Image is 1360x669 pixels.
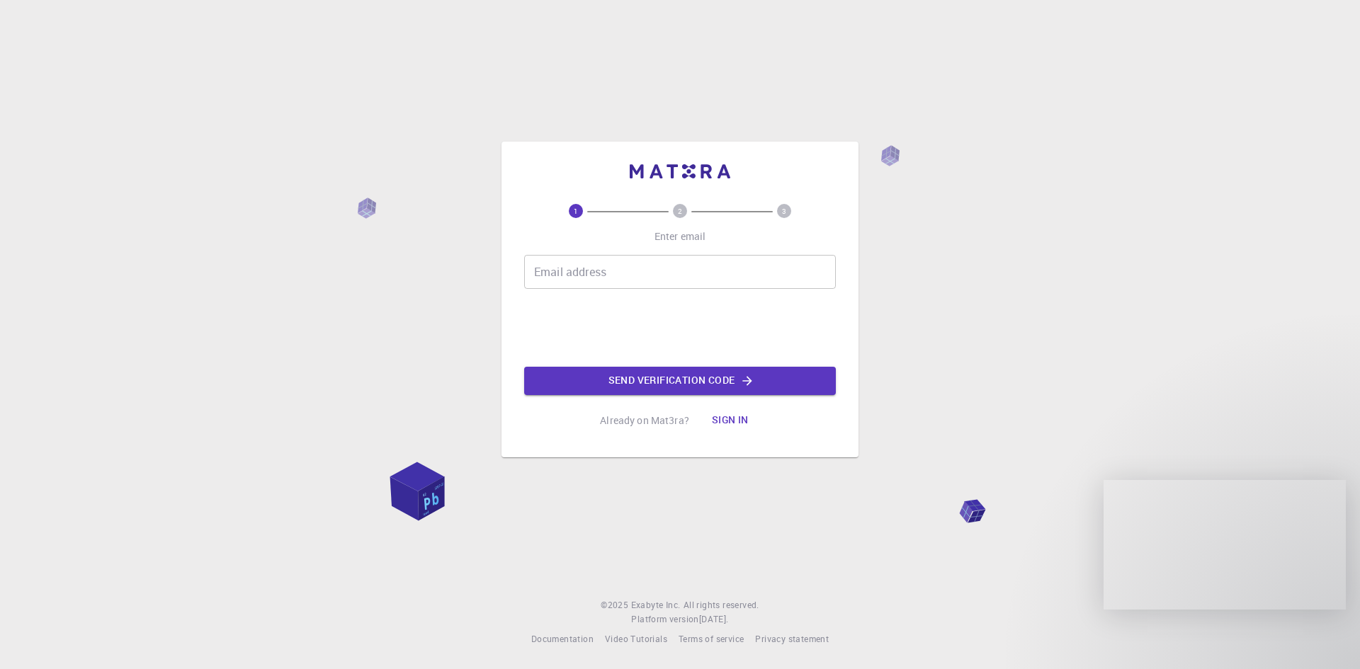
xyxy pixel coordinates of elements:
a: [DATE]. [699,612,729,627]
span: [DATE] . [699,613,729,624]
text: 1 [574,206,578,216]
span: Documentation [531,633,594,644]
span: © 2025 [601,598,630,612]
iframe: reCAPTCHA [572,300,788,355]
a: Documentation [531,632,594,646]
a: Video Tutorials [605,632,667,646]
a: Exabyte Inc. [631,598,681,612]
span: Terms of service [679,633,744,644]
iframe: Intercom live chat message [1104,480,1346,610]
p: Already on Mat3ra? [600,413,689,428]
a: Terms of service [679,632,744,646]
p: Enter email [654,229,706,244]
span: Exabyte Inc. [631,599,681,610]
a: Privacy statement [755,632,829,646]
button: Send verification code [524,367,836,395]
button: Sign in [701,406,760,435]
span: Privacy statement [755,633,829,644]
text: 3 [782,206,786,216]
text: 2 [678,206,682,216]
iframe: Intercom live chat [1312,621,1346,655]
span: All rights reserved. [684,598,759,612]
span: Platform version [631,612,698,627]
span: Video Tutorials [605,633,667,644]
